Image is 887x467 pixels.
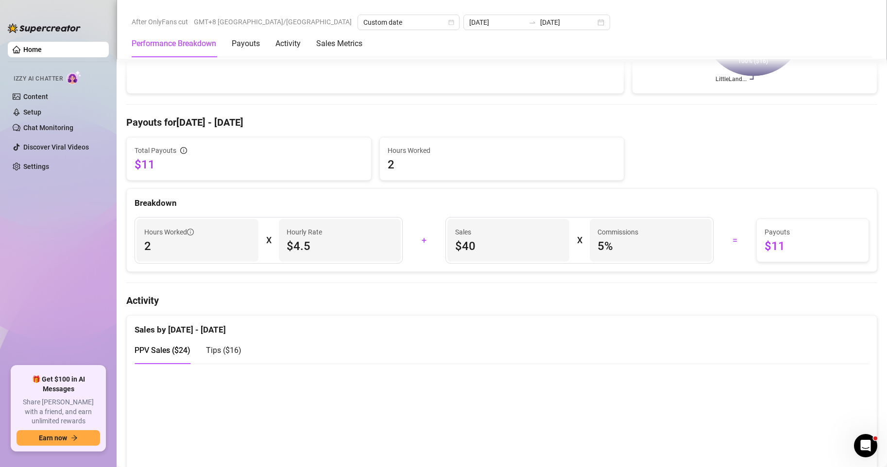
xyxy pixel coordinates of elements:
[67,70,82,84] img: AI Chatter
[597,227,638,237] article: Commissions
[577,233,582,248] div: X
[187,229,194,235] span: info-circle
[455,238,562,254] span: $40
[135,145,176,156] span: Total Payouts
[23,93,48,100] a: Content
[23,124,73,132] a: Chat Monitoring
[854,434,877,457] iframe: Intercom live chat
[765,238,861,254] span: $11
[765,227,861,237] span: Payouts
[132,15,188,29] span: After OnlyFans cut
[144,238,251,254] span: 2
[23,163,49,170] a: Settings
[409,233,440,248] div: +
[266,233,271,248] div: X
[39,434,67,442] span: Earn now
[287,238,393,254] span: $4.5
[135,346,190,355] span: PPV Sales ( $24 )
[316,38,362,50] div: Sales Metrics
[180,147,187,154] span: info-circle
[135,197,869,210] div: Breakdown
[719,233,751,248] div: =
[275,38,301,50] div: Activity
[232,38,260,50] div: Payouts
[126,116,877,129] h4: Payouts for [DATE] - [DATE]
[135,316,869,336] div: Sales by [DATE] - [DATE]
[716,76,747,83] text: LittleLand...
[126,294,877,307] h4: Activity
[448,19,454,25] span: calendar
[206,346,241,355] span: Tips ( $16 )
[23,46,42,53] a: Home
[144,227,194,237] span: Hours Worked
[540,17,596,28] input: End date
[597,238,704,254] span: 5 %
[8,23,81,33] img: logo-BBDzfeDw.svg
[23,108,41,116] a: Setup
[17,430,100,446] button: Earn nowarrow-right
[23,143,89,151] a: Discover Viral Videos
[388,145,616,156] span: Hours Worked
[71,434,78,441] span: arrow-right
[529,18,536,26] span: swap-right
[194,15,352,29] span: GMT+8 [GEOGRAPHIC_DATA]/[GEOGRAPHIC_DATA]
[135,157,363,172] span: $11
[287,227,322,237] article: Hourly Rate
[14,74,63,83] span: Izzy AI Chatter
[363,15,454,30] span: Custom date
[17,375,100,394] span: 🎁 Get $100 in AI Messages
[17,398,100,426] span: Share [PERSON_NAME] with a friend, and earn unlimited rewards
[529,18,536,26] span: to
[132,38,216,50] div: Performance Breakdown
[469,17,525,28] input: Start date
[455,227,562,237] span: Sales
[388,157,616,172] span: 2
